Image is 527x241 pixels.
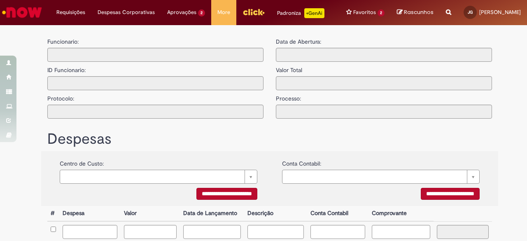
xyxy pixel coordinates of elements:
[59,206,121,221] th: Despesa
[47,206,59,221] th: #
[60,155,104,168] label: Centro de Custo:
[47,37,79,46] label: Funcionario:
[1,4,43,21] img: ServiceNow
[276,62,302,74] label: Valor Total
[282,155,321,168] label: Conta Contabil:
[217,8,230,16] span: More
[277,8,324,18] div: Padroniza
[479,9,521,16] span: [PERSON_NAME]
[47,90,74,103] label: Protocolo:
[404,8,434,16] span: Rascunhos
[60,170,257,184] a: Limpar campo {0}
[243,6,265,18] img: click_logo_yellow_360x200.png
[378,9,385,16] span: 2
[180,206,245,221] th: Data de Lançamento
[167,8,196,16] span: Aprovações
[397,9,434,16] a: Rascunhos
[307,206,368,221] th: Conta Contabil
[244,206,307,221] th: Descrição
[368,206,434,221] th: Comprovante
[98,8,155,16] span: Despesas Corporativas
[198,9,205,16] span: 2
[47,62,86,74] label: ID Funcionario:
[276,90,301,103] label: Processo:
[304,8,324,18] p: +GenAi
[47,131,492,147] h1: Despesas
[468,9,473,15] span: JG
[353,8,376,16] span: Favoritos
[282,170,480,184] a: Limpar campo {0}
[276,37,321,46] label: Data de Abertura:
[56,8,85,16] span: Requisições
[121,206,180,221] th: Valor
